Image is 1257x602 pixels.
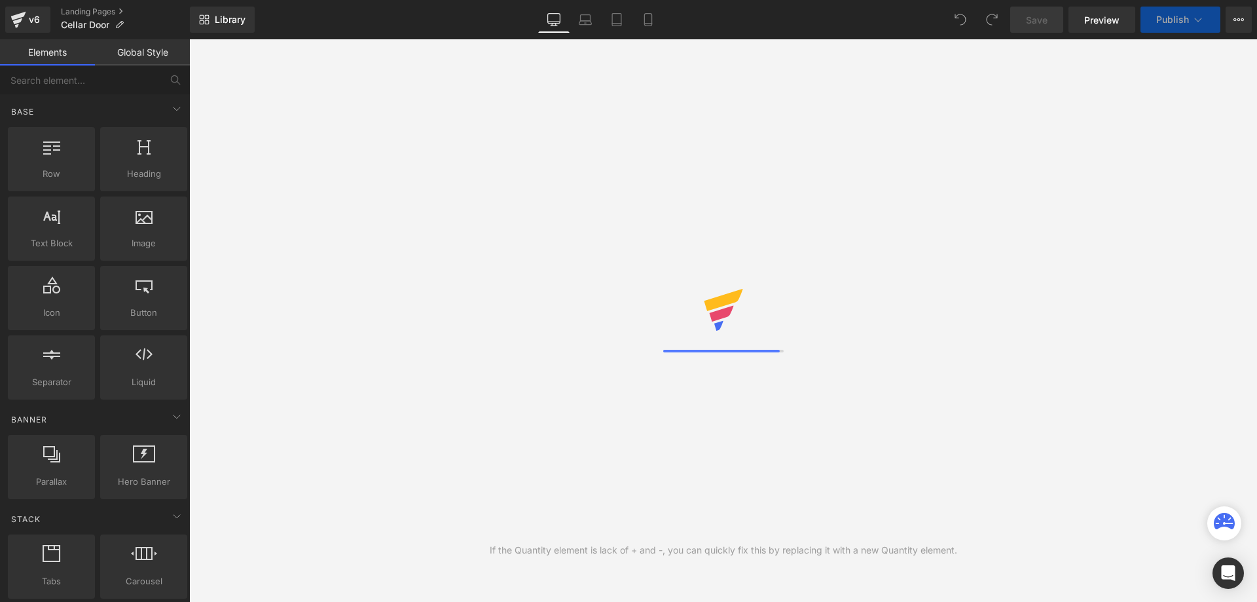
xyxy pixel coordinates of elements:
span: Heading [104,167,183,181]
span: Base [10,105,35,118]
a: Landing Pages [61,7,190,17]
span: Cellar Door [61,20,109,30]
span: Tabs [12,574,91,588]
span: Icon [12,306,91,320]
span: Stack [10,513,42,525]
button: Redo [979,7,1005,33]
button: More [1226,7,1252,33]
a: Global Style [95,39,190,66]
span: Preview [1084,13,1120,27]
div: If the Quantity element is lack of + and -, you can quickly fix this by replacing it with a new Q... [490,543,957,557]
span: Carousel [104,574,183,588]
span: Library [215,14,246,26]
a: Laptop [570,7,601,33]
span: Separator [12,375,91,389]
button: Undo [947,7,974,33]
span: Save [1026,13,1047,27]
a: Preview [1068,7,1135,33]
span: Parallax [12,475,91,489]
span: Hero Banner [104,475,183,489]
a: v6 [5,7,50,33]
a: New Library [190,7,255,33]
span: Liquid [104,375,183,389]
span: Button [104,306,183,320]
span: Row [12,167,91,181]
span: Image [104,236,183,250]
a: Tablet [601,7,632,33]
span: Banner [10,413,48,426]
a: Desktop [538,7,570,33]
div: v6 [26,11,43,28]
div: Open Intercom Messenger [1212,557,1244,589]
span: Text Block [12,236,91,250]
a: Mobile [632,7,664,33]
button: Publish [1140,7,1220,33]
span: Publish [1156,14,1189,25]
